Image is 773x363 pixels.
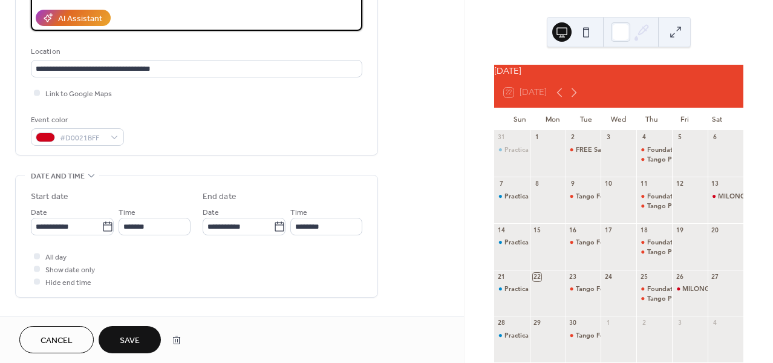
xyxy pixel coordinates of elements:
[120,335,140,347] span: Save
[31,206,47,219] span: Date
[636,238,672,247] div: Foundations C
[31,114,122,126] div: Event color
[569,180,577,188] div: 9
[533,273,541,281] div: 22
[640,134,648,142] div: 4
[676,319,684,328] div: 3
[576,284,690,293] div: Tango Foundations A - Intro to Tango
[635,108,668,131] div: Thu
[576,192,690,201] div: Tango Foundations A - Intro to Tango
[569,108,602,131] div: Tue
[647,145,691,154] div: Foundations C
[537,108,569,131] div: Mon
[497,180,506,188] div: 7
[41,335,73,347] span: Cancel
[636,247,672,257] div: Tango Post-Grad
[494,65,743,78] div: [DATE]
[203,191,236,203] div: End date
[647,192,691,201] div: Foundations C
[290,206,307,219] span: Time
[676,180,684,188] div: 12
[711,180,719,188] div: 13
[711,134,719,142] div: 6
[60,132,105,145] span: #D0021BFF
[569,273,577,281] div: 23
[640,273,648,281] div: 25
[36,10,111,26] button: AI Assistant
[640,226,648,235] div: 18
[504,108,537,131] div: Sun
[676,134,684,142] div: 5
[533,319,541,328] div: 29
[99,326,161,353] button: Save
[647,238,691,247] div: Foundations C
[711,319,719,328] div: 4
[497,319,506,328] div: 28
[636,145,672,154] div: Foundations C
[58,13,102,25] div: AI Assistant
[711,273,719,281] div: 27
[602,108,635,131] div: Wed
[576,238,690,247] div: Tango Foundations A - Intro to Tango
[708,192,743,201] div: MILONGA: Tango Palace
[566,238,601,247] div: Tango Foundations A - Intro to Tango
[636,155,672,164] div: Tango Post-Grad
[497,134,506,142] div: 31
[636,294,672,303] div: Tango Post-Grad
[604,273,613,281] div: 24
[497,273,506,281] div: 21
[647,155,699,164] div: Tango Post-Grad
[504,284,529,293] div: Practica
[533,134,541,142] div: 1
[569,226,577,235] div: 16
[494,284,530,293] div: Practica
[494,238,530,247] div: Practica
[647,284,691,293] div: Foundations C
[636,192,672,201] div: Foundations C
[31,45,360,58] div: Location
[203,206,219,219] span: Date
[576,331,690,340] div: Tango Foundations A - Intro to Tango
[682,284,762,293] div: MILONGA: Tango Lounge
[494,145,530,154] div: Practica
[19,326,94,353] button: Cancel
[636,201,672,211] div: Tango Post-Grad
[576,145,634,154] div: FREE Sample Class
[31,191,68,203] div: Start date
[676,226,684,235] div: 19
[45,88,112,100] span: Link to Google Maps
[533,226,541,235] div: 15
[701,108,734,131] div: Sat
[569,319,577,328] div: 30
[566,284,601,293] div: Tango Foundations A - Intro to Tango
[494,192,530,201] div: Practica
[676,273,684,281] div: 26
[504,145,529,154] div: Practica
[711,226,719,235] div: 20
[566,192,601,201] div: Tango Foundations A - Intro to Tango
[672,284,708,293] div: MILONGA: Tango Lounge
[566,331,601,340] div: Tango Foundations A - Intro to Tango
[647,201,699,211] div: Tango Post-Grad
[497,226,506,235] div: 14
[604,180,613,188] div: 10
[504,192,529,201] div: Practica
[31,312,95,325] span: Recurring event
[647,294,699,303] div: Tango Post-Grad
[604,226,613,235] div: 17
[636,284,672,293] div: Foundations C
[533,180,541,188] div: 8
[647,247,699,257] div: Tango Post-Grad
[45,251,67,264] span: All day
[640,319,648,328] div: 2
[640,180,648,188] div: 11
[494,331,530,340] div: Practica
[604,319,613,328] div: 1
[45,264,95,276] span: Show date only
[504,331,529,340] div: Practica
[45,276,91,289] span: Hide end time
[504,238,529,247] div: Practica
[569,134,577,142] div: 2
[31,170,85,183] span: Date and time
